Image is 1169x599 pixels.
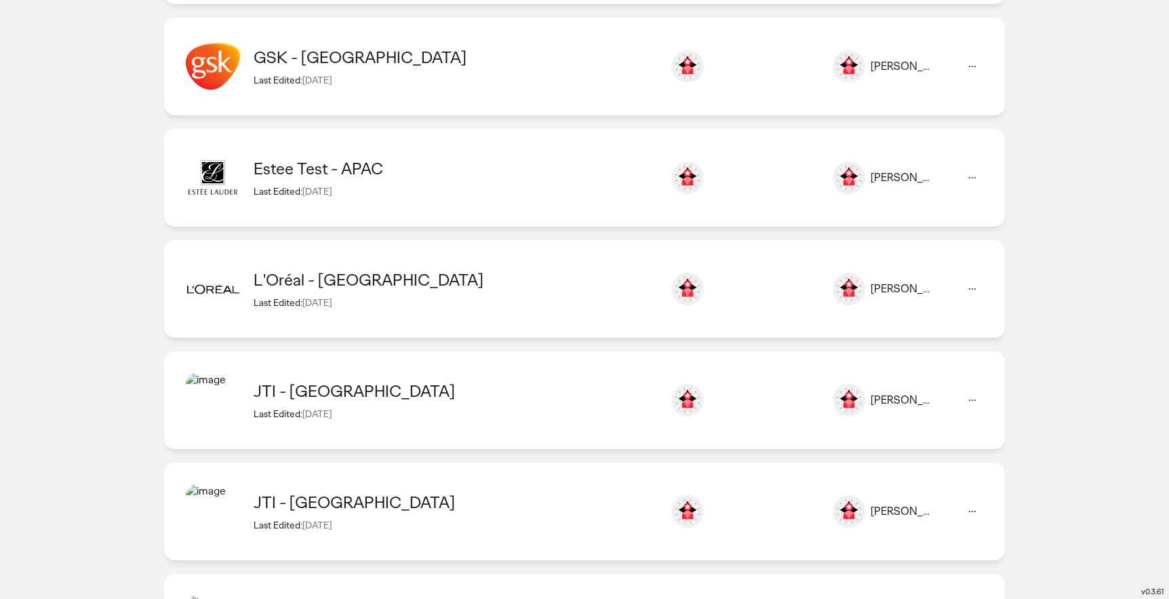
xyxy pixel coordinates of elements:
div: [PERSON_NAME] [871,60,934,74]
div: Last Edited: [254,408,656,420]
div: [PERSON_NAME] [871,171,934,185]
div: JTI - Taiwan [254,492,656,513]
div: JTI - Taiwan [254,381,656,402]
div: Last Edited: [254,185,656,197]
div: L'Oréal - Saudi Arabia [254,269,656,290]
div: Last Edited: [254,296,656,309]
div: Last Edited: [254,519,656,531]
div: Last Edited: [254,74,656,86]
img: image [833,384,865,417]
div: GSK - USA [254,47,656,68]
img: image [833,161,865,194]
img: image [186,151,240,205]
span: [DATE] [302,408,332,420]
span: [DATE] [302,185,332,197]
img: yawenyw.huang@ogilvy.com [671,384,704,417]
span: [DATE] [302,519,332,531]
img: nathan.petralia@ogilvy.com [671,161,704,194]
div: [PERSON_NAME] [871,505,934,519]
span: [DATE] [302,74,332,86]
img: mayank.jain@ogilvy.com [671,50,704,83]
img: image [833,273,865,305]
img: image [186,262,240,316]
img: yawenyw.huang@ogilvy.com [671,495,704,528]
div: [PERSON_NAME] [871,393,934,408]
img: image [186,484,240,539]
img: image [186,373,240,427]
div: Estee Test - APAC [254,158,656,179]
div: [PERSON_NAME] [871,282,934,296]
img: image [186,39,240,94]
img: ab.gaur@ogilvy.com [671,273,704,305]
img: image [833,50,865,83]
img: image [833,495,865,528]
span: [DATE] [302,296,332,309]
